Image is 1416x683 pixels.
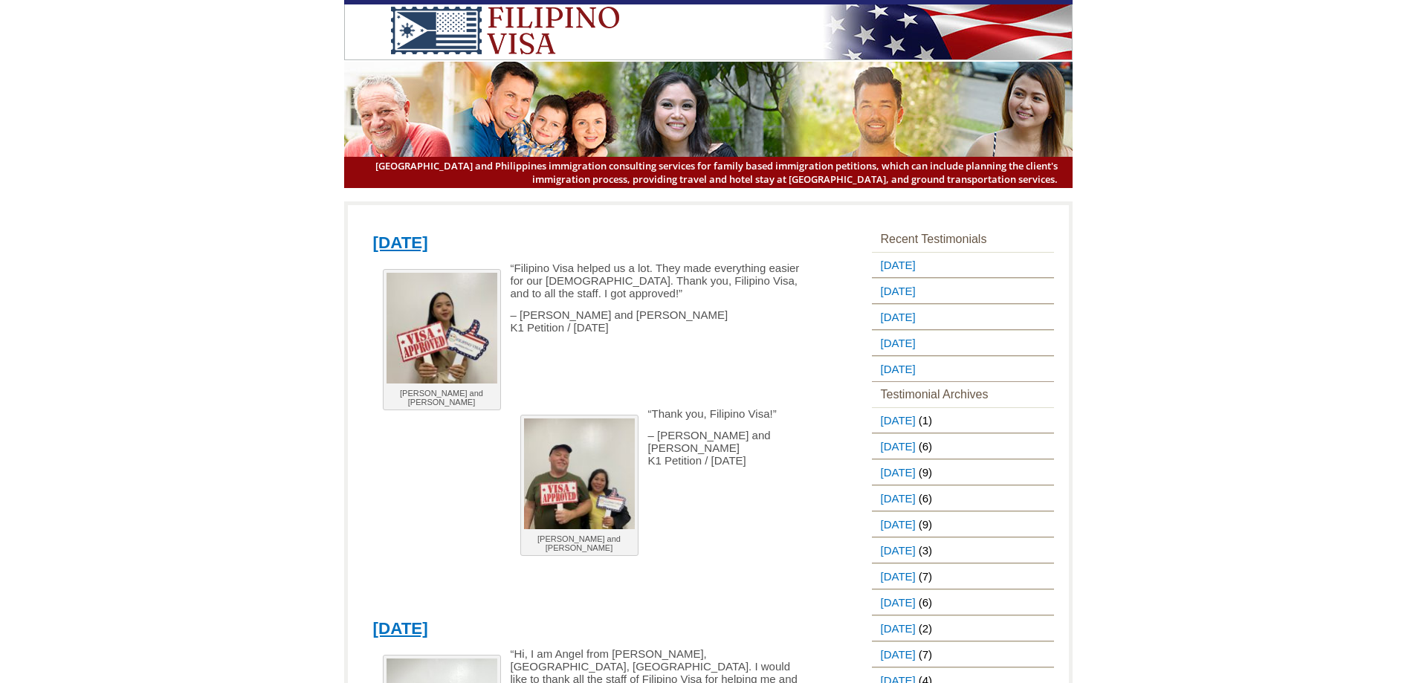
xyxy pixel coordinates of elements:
[872,537,1054,563] li: (3)
[359,159,1058,186] span: [GEOGRAPHIC_DATA] and Philippines immigration consulting services for family based immigration pe...
[524,418,635,529] img: Leonard and Leah
[872,486,919,511] a: [DATE]
[872,407,1054,433] li: (1)
[872,563,1054,589] li: (7)
[872,564,919,589] a: [DATE]
[872,538,919,563] a: [DATE]
[524,534,635,552] p: [PERSON_NAME] and [PERSON_NAME]
[872,382,1054,407] h3: Testimonial Archives
[648,429,771,467] span: – [PERSON_NAME] and [PERSON_NAME] K1 Petition / [DATE]
[872,485,1054,511] li: (6)
[387,389,497,407] p: [PERSON_NAME] and [PERSON_NAME]
[872,305,919,329] a: [DATE]
[872,512,919,537] a: [DATE]
[373,262,800,300] p: “Filipino Visa helped us a lot. They made everything easier for our [DEMOGRAPHIC_DATA]. Thank you...
[373,233,428,252] a: [DATE]
[872,460,919,485] a: [DATE]
[872,590,919,615] a: [DATE]
[872,615,1054,641] li: (2)
[872,253,919,277] a: [DATE]
[872,357,919,381] a: [DATE]
[872,511,1054,537] li: (9)
[872,279,919,303] a: [DATE]
[872,227,1054,252] h3: Recent Testimonials
[872,434,919,459] a: [DATE]
[373,407,800,420] p: “Thank you, Filipino Visa!”
[872,331,919,355] a: [DATE]
[872,459,1054,485] li: (9)
[872,642,919,667] a: [DATE]
[387,273,497,383] img: Joseph and Jhoanna
[872,641,1054,667] li: (7)
[511,308,728,334] span: – [PERSON_NAME] and [PERSON_NAME] K1 Petition / [DATE]
[872,433,1054,459] li: (6)
[373,619,428,638] a: [DATE]
[872,616,919,641] a: [DATE]
[872,589,1054,615] li: (6)
[872,408,919,433] a: [DATE]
